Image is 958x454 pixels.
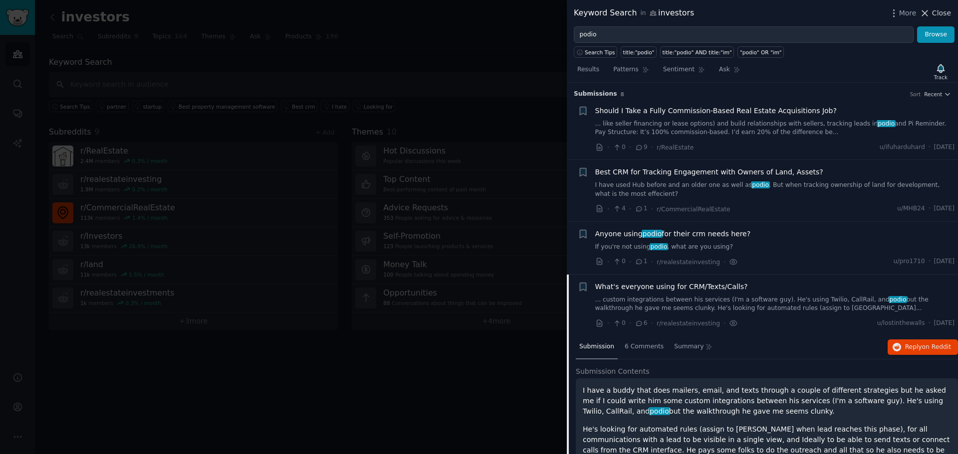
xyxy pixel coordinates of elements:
span: · [629,318,631,328]
span: 6 [635,319,647,328]
div: Sort [910,91,921,98]
span: 8 [621,91,624,97]
button: Recent [924,91,951,98]
span: · [651,204,653,214]
span: [DATE] [934,204,955,213]
span: Search Tips [585,49,615,56]
span: · [651,142,653,152]
a: Patterns [610,62,652,82]
button: Track [931,61,951,82]
a: ... like seller financing or lease options) and build relationships with sellers, tracking leads ... [595,120,955,137]
span: · [607,318,609,328]
span: · [629,204,631,214]
span: Reply [905,343,951,352]
button: More [889,8,917,18]
span: 4 [613,204,625,213]
span: [DATE] [934,257,955,266]
span: 6 Comments [625,342,664,351]
span: r/realestateinvesting [657,320,720,327]
span: Submission [579,342,614,351]
span: · [651,318,653,328]
button: Replyon Reddit [888,339,958,355]
button: Close [920,8,951,18]
span: podio [751,181,769,188]
span: [DATE] [934,143,955,152]
a: Anyone usingpodiofor their crm needs here? [595,229,751,239]
a: I have used Hub before and an older one as well aspodio. But when tracking ownership of land for ... [595,181,955,198]
a: ... custom integrations between his services (I'm a software guy). He's using Twilio, CallRail, a... [595,296,955,313]
span: u/ifuharduhard [880,143,925,152]
a: What's everyone using for CRM/Texts/Calls? [595,282,748,292]
span: Ask [719,65,730,74]
span: Patterns [613,65,638,74]
span: More [899,8,917,18]
a: Results [574,62,603,82]
span: 0 [613,143,625,152]
span: in [640,9,646,18]
span: Recent [924,91,942,98]
a: Sentiment [660,62,709,82]
button: Search Tips [574,46,617,58]
span: · [723,318,725,328]
span: r/CommercialRealEstate [657,206,730,213]
input: Try a keyword related to your business [574,26,914,43]
span: · [723,257,725,267]
span: podio [889,296,907,303]
span: · [629,142,631,152]
p: I have a buddy that does mailers, email, and texts through a couple of different strategies but h... [583,385,951,417]
span: Submission s [574,90,617,99]
span: · [629,257,631,267]
span: podio [650,243,668,250]
span: Submission Contents [576,366,650,377]
span: · [929,257,931,266]
span: u/MHB24 [897,204,925,213]
a: Best CRM for Tracking Engagement with Owners of Land, Assets? [595,167,823,177]
span: · [929,319,931,328]
span: · [651,257,653,267]
span: Sentiment [663,65,695,74]
a: Should I Take a Fully Commission-Based Real Estate Acquisitions Job? [595,106,837,116]
span: · [929,204,931,213]
span: podio [649,407,670,415]
span: · [607,142,609,152]
span: 0 [613,319,625,328]
span: · [929,143,931,152]
span: podio [877,120,895,127]
span: Summary [674,342,704,351]
a: If you're not usingpodio, what are you using? [595,243,955,252]
div: title:"podio" [623,49,655,56]
div: "podio" OR "im" [740,49,782,56]
span: 1 [635,257,647,266]
span: podio [642,230,663,238]
span: [DATE] [934,319,955,328]
span: on Reddit [922,343,951,350]
span: · [607,257,609,267]
div: title:"podio" AND title:"im" [662,49,732,56]
span: Close [932,8,951,18]
span: u/lostinthewalls [877,319,925,328]
a: title:"podio" [621,46,657,58]
span: Results [577,65,599,74]
span: 9 [635,143,647,152]
span: r/RealEstate [657,144,694,151]
a: title:"podio" AND title:"im" [660,46,734,58]
span: Anyone using for their crm needs here? [595,229,751,239]
a: Ask [716,62,744,82]
span: · [607,204,609,214]
span: u/pro1710 [894,257,925,266]
span: 1 [635,204,647,213]
button: Browse [917,26,955,43]
div: Keyword Search investors [574,7,694,19]
div: Track [934,74,948,81]
span: 0 [613,257,625,266]
span: r/realestateinvesting [657,259,720,266]
a: "podio" OR "im" [737,46,784,58]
